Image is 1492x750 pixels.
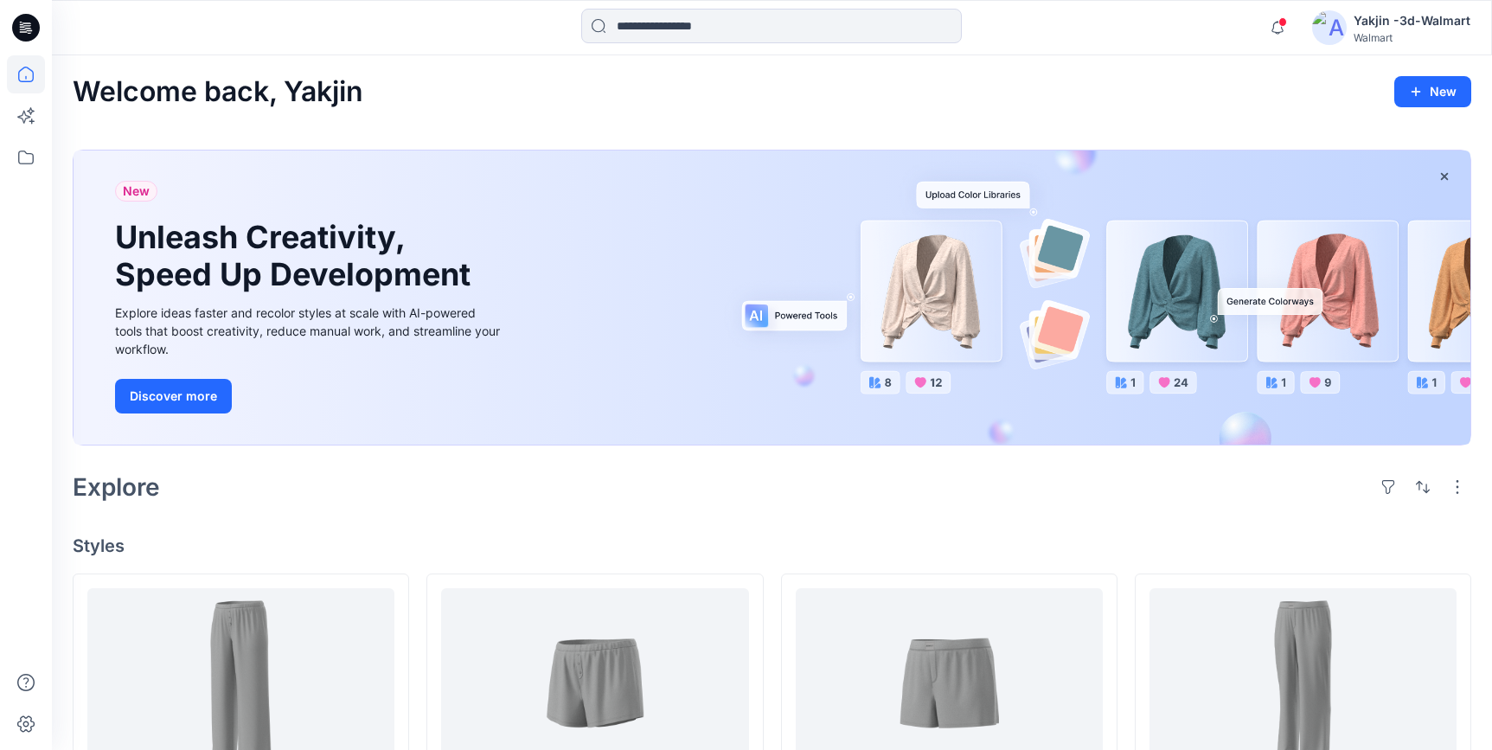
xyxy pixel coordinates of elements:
[1312,10,1347,45] img: avatar
[115,379,232,413] button: Discover more
[73,473,160,501] h2: Explore
[123,181,150,202] span: New
[115,219,478,293] h1: Unleash Creativity, Speed Up Development
[73,535,1471,556] h4: Styles
[1394,76,1471,107] button: New
[115,304,504,358] div: Explore ideas faster and recolor styles at scale with AI-powered tools that boost creativity, red...
[1354,31,1470,44] div: Walmart
[1354,10,1470,31] div: Yakjin -3d-Walmart
[115,379,504,413] a: Discover more
[73,76,363,108] h2: Welcome back, Yakjin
